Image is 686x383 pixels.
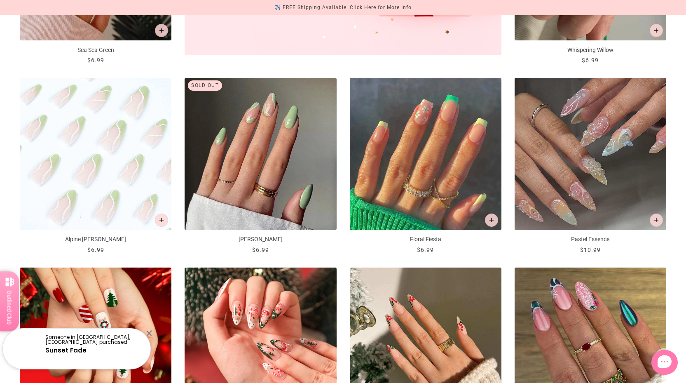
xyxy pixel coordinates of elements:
[188,80,222,91] div: Sold out
[185,235,336,244] p: [PERSON_NAME]
[515,235,666,244] p: Pastel Essence
[155,24,168,37] button: Add to cart
[20,78,171,230] img: Alpine Meadows-Press on Manicure-Outlined
[87,247,104,253] span: $6.99
[417,247,434,253] span: $6.99
[20,235,171,244] p: Alpine [PERSON_NAME]
[582,57,599,63] span: $6.99
[20,46,171,54] p: Sea Sea Green
[87,57,104,63] span: $6.99
[350,235,501,244] p: Floral Fiesta
[515,78,666,254] a: Pastel Essence
[155,214,168,227] button: Add to cart
[485,214,498,227] button: Add to cart
[20,78,171,254] a: Alpine Meadows
[45,346,87,355] a: Sunset Fade
[650,24,663,37] button: Add to cart
[350,78,501,254] a: Floral Fiesta
[515,46,666,54] p: Whispering Willow
[252,247,269,253] span: $6.99
[274,3,412,12] div: ✈️ FREE Shipping Available. Click Here for More Info
[650,214,663,227] button: Add to cart
[45,335,143,345] p: Someone in [GEOGRAPHIC_DATA], [GEOGRAPHIC_DATA] purchased
[580,247,601,253] span: $10.99
[185,78,336,254] a: Kelly Green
